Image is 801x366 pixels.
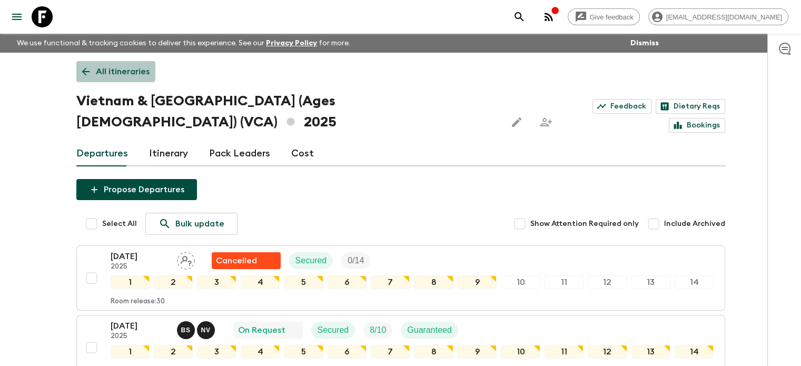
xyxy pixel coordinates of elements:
[291,141,314,166] a: Cost
[295,254,327,267] p: Secured
[13,34,354,53] p: We use functional & tracking cookies to deliver this experience. See our for more.
[197,345,236,359] div: 3
[111,332,169,341] p: 2025
[414,345,453,359] div: 8
[545,275,584,289] div: 11
[76,141,128,166] a: Departures
[212,252,281,269] div: Flash Pack cancellation
[371,275,410,289] div: 7
[501,275,540,289] div: 10
[328,345,367,359] div: 6
[111,275,150,289] div: 1
[414,275,453,289] div: 8
[675,275,714,289] div: 14
[328,275,367,289] div: 6
[76,245,725,311] button: [DATE]2025Assign pack leaderFlash Pack cancellationSecuredTrip Fill1234567891011121314Room releas...
[175,217,224,230] p: Bulk update
[102,219,137,229] span: Select All
[154,275,193,289] div: 2
[631,275,670,289] div: 13
[545,345,584,359] div: 11
[145,213,238,235] a: Bulk update
[530,219,639,229] span: Show Attention Required only
[181,326,191,334] p: B S
[241,345,280,359] div: 4
[363,322,392,339] div: Trip Fill
[154,345,193,359] div: 2
[149,141,188,166] a: Itinerary
[111,250,169,263] p: [DATE]
[458,275,497,289] div: 9
[96,65,150,78] p: All itineraries
[588,275,627,289] div: 12
[506,112,527,133] button: Edit this itinerary
[177,321,217,339] button: BSNV
[509,6,530,27] button: search adventures
[318,324,349,337] p: Secured
[371,345,410,359] div: 7
[177,324,217,333] span: Bo Sowath, Nguyen Van Canh
[588,345,627,359] div: 12
[341,252,370,269] div: Trip Fill
[664,219,725,229] span: Include Archived
[284,275,323,289] div: 5
[407,324,452,337] p: Guaranteed
[311,322,355,339] div: Secured
[631,345,670,359] div: 13
[76,179,197,200] button: Propose Departures
[238,324,285,337] p: On Request
[197,275,236,289] div: 3
[284,345,323,359] div: 5
[76,61,155,82] a: All itineraries
[241,275,280,289] div: 4
[458,345,497,359] div: 9
[111,298,165,306] p: Room release: 30
[628,36,661,51] button: Dismiss
[209,141,270,166] a: Pack Leaders
[216,254,257,267] p: Cancelled
[656,99,725,114] a: Dietary Reqs
[675,345,714,359] div: 14
[592,99,651,114] a: Feedback
[266,39,317,47] a: Privacy Policy
[536,112,557,133] span: Share this itinerary
[348,254,364,267] p: 0 / 14
[648,8,788,25] div: [EMAIL_ADDRESS][DOMAIN_NAME]
[584,13,639,21] span: Give feedback
[568,8,640,25] a: Give feedback
[501,345,540,359] div: 10
[201,326,211,334] p: N V
[76,91,498,133] h1: Vietnam & [GEOGRAPHIC_DATA] (Ages [DEMOGRAPHIC_DATA]) (VCA) 2025
[289,252,333,269] div: Secured
[669,118,725,133] a: Bookings
[111,345,150,359] div: 1
[370,324,386,337] p: 8 / 10
[177,255,195,263] span: Assign pack leader
[6,6,27,27] button: menu
[111,263,169,271] p: 2025
[660,13,788,21] span: [EMAIL_ADDRESS][DOMAIN_NAME]
[111,320,169,332] p: [DATE]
